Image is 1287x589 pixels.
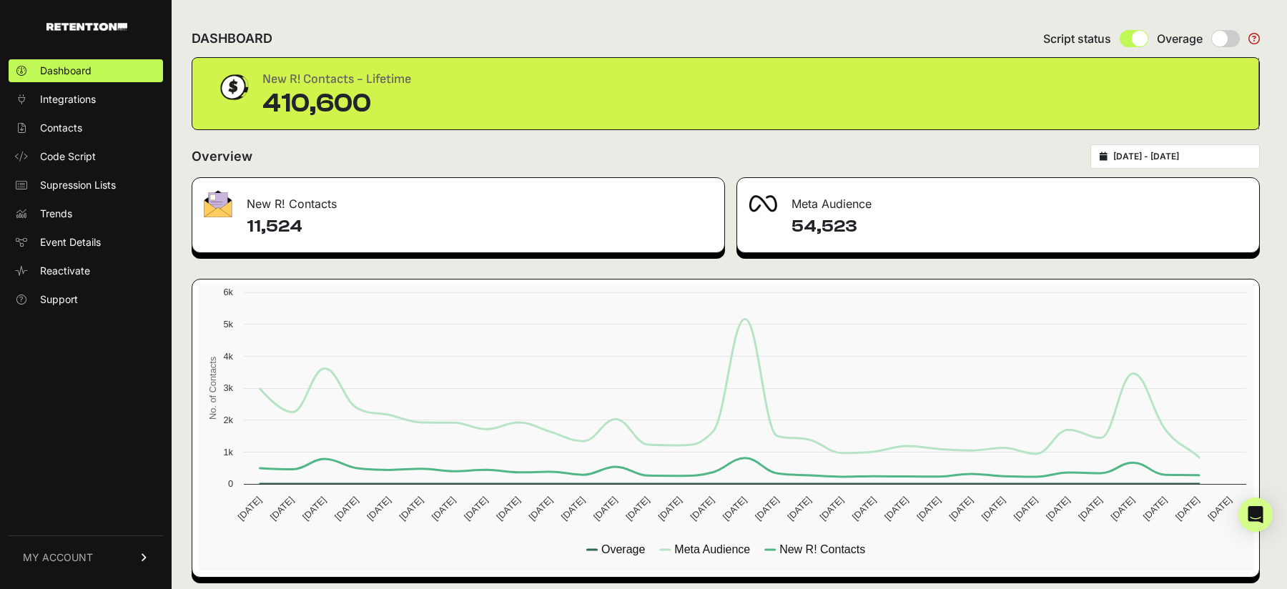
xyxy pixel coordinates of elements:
div: New R! Contacts - Lifetime [262,69,411,89]
text: [DATE] [689,495,716,523]
text: [DATE] [398,495,425,523]
h2: DASHBOARD [192,29,272,49]
text: [DATE] [1109,495,1137,523]
div: New R! Contacts [192,178,724,221]
text: 4k [223,351,233,362]
a: Support [9,288,163,311]
h4: 54,523 [792,215,1248,238]
text: [DATE] [1173,495,1201,523]
text: [DATE] [332,495,360,523]
text: [DATE] [1012,495,1040,523]
div: Meta Audience [737,178,1259,221]
span: Trends [40,207,72,221]
text: 2k [223,415,233,425]
span: MY ACCOUNT [23,550,93,565]
a: Supression Lists [9,174,163,197]
h4: 11,524 [247,215,713,238]
text: [DATE] [656,495,684,523]
text: [DATE] [785,495,813,523]
a: Trends [9,202,163,225]
text: [DATE] [300,495,328,523]
text: 1k [223,447,233,457]
div: Open Intercom Messenger [1238,498,1273,532]
text: [DATE] [235,495,263,523]
img: fa-envelope-19ae18322b30453b285274b1b8af3d052b27d846a4fbe8435d1a52b978f639a2.png [204,190,232,217]
a: MY ACCOUNT [9,535,163,579]
text: [DATE] [623,495,651,523]
text: [DATE] [462,495,490,523]
text: [DATE] [1205,495,1233,523]
h2: Overview [192,147,252,167]
text: [DATE] [430,495,458,523]
span: Event Details [40,235,101,249]
text: [DATE] [494,495,522,523]
img: fa-meta-2f981b61bb99beabf952f7030308934f19ce035c18b003e963880cc3fabeebb7.png [749,195,777,212]
text: [DATE] [1076,495,1104,523]
a: Event Details [9,231,163,254]
a: Contacts [9,117,163,139]
text: [DATE] [914,495,942,523]
text: [DATE] [268,495,296,523]
a: Reactivate [9,259,163,282]
text: 3k [223,382,233,393]
a: Integrations [9,88,163,111]
span: Supression Lists [40,178,116,192]
text: No. of Contacts [207,357,218,420]
img: Retention.com [46,23,127,31]
span: Script status [1043,30,1111,47]
text: [DATE] [526,495,554,523]
text: Meta Audience [674,543,750,555]
a: Code Script [9,145,163,168]
text: [DATE] [947,495,975,523]
img: dollar-coin-05c43ed7efb7bc0c12610022525b4bbbb207c7efeef5aecc26f025e68dcafac9.png [215,69,251,105]
text: [DATE] [980,495,1007,523]
text: Overage [601,543,645,555]
text: 6k [223,287,233,297]
span: Code Script [40,149,96,164]
text: 5k [223,319,233,330]
text: New R! Contacts [779,543,865,555]
text: [DATE] [721,495,749,523]
text: [DATE] [559,495,587,523]
a: Dashboard [9,59,163,82]
span: Overage [1157,30,1203,47]
text: [DATE] [882,495,910,523]
text: [DATE] [1141,495,1169,523]
text: [DATE] [365,495,393,523]
span: Dashboard [40,64,92,78]
text: [DATE] [1044,495,1072,523]
text: [DATE] [591,495,619,523]
span: Support [40,292,78,307]
text: 0 [228,478,233,489]
text: [DATE] [753,495,781,523]
span: Integrations [40,92,96,107]
text: [DATE] [850,495,878,523]
div: 410,600 [262,89,411,118]
text: [DATE] [818,495,846,523]
span: Contacts [40,121,82,135]
span: Reactivate [40,264,90,278]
